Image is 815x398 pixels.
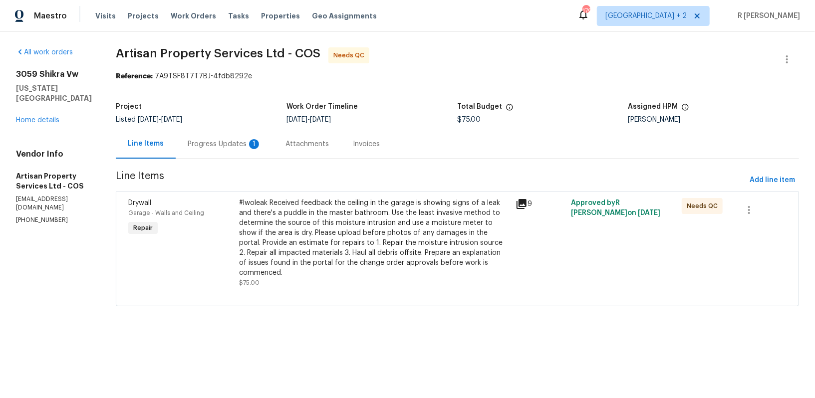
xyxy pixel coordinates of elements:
h5: Assigned HPM [628,103,678,110]
span: Artisan Property Services Ltd - COS [116,47,320,59]
span: Garage - Walls and Ceiling [128,210,204,216]
a: All work orders [16,49,73,56]
span: Visits [95,11,116,21]
span: Approved by R [PERSON_NAME] on [571,199,660,216]
p: [EMAIL_ADDRESS][DOMAIN_NAME] [16,195,92,212]
div: Line Items [128,139,164,149]
h4: Vendor Info [16,149,92,159]
span: Work Orders [171,11,216,21]
h5: Artisan Property Services Ltd - COS [16,171,92,191]
span: Drywall [128,199,151,206]
div: 9 [516,198,565,210]
div: Invoices [353,139,380,149]
span: R [PERSON_NAME] [734,11,800,21]
span: Needs QC [333,50,368,60]
span: [DATE] [638,209,660,216]
div: #lwoleak Received feedback the ceiling in the garage is showing signs of a leak and there's a pud... [239,198,510,278]
span: Repair [129,223,157,233]
h5: [US_STATE][GEOGRAPHIC_DATA] [16,83,92,103]
span: Line Items [116,171,746,190]
span: Properties [261,11,300,21]
div: [PERSON_NAME] [628,116,799,123]
span: - [138,116,182,123]
h5: Total Budget [458,103,503,110]
span: Listed [116,116,182,123]
button: Add line item [746,171,799,190]
span: The total cost of line items that have been proposed by Opendoor. This sum includes line items th... [506,103,514,116]
span: The hpm assigned to this work order. [681,103,689,116]
span: Maestro [34,11,67,21]
span: [DATE] [138,116,159,123]
span: Needs QC [687,201,722,211]
div: 7A9TSF8T7T7BJ-4fdb8292e [116,71,799,81]
span: [DATE] [161,116,182,123]
h5: Project [116,103,142,110]
span: [GEOGRAPHIC_DATA] + 2 [605,11,687,21]
span: [DATE] [310,116,331,123]
h2: 3059 Shikra Vw [16,69,92,79]
div: 1 [249,139,259,149]
span: [DATE] [286,116,307,123]
span: Geo Assignments [312,11,377,21]
div: Attachments [285,139,329,149]
a: Home details [16,117,59,124]
span: Tasks [228,12,249,19]
div: Progress Updates [188,139,262,149]
p: [PHONE_NUMBER] [16,216,92,224]
h5: Work Order Timeline [286,103,358,110]
span: - [286,116,331,123]
span: Add line item [750,174,795,187]
b: Reference: [116,73,153,80]
div: 179 [582,6,589,16]
span: Projects [128,11,159,21]
span: $75.00 [239,280,260,286]
span: $75.00 [458,116,481,123]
